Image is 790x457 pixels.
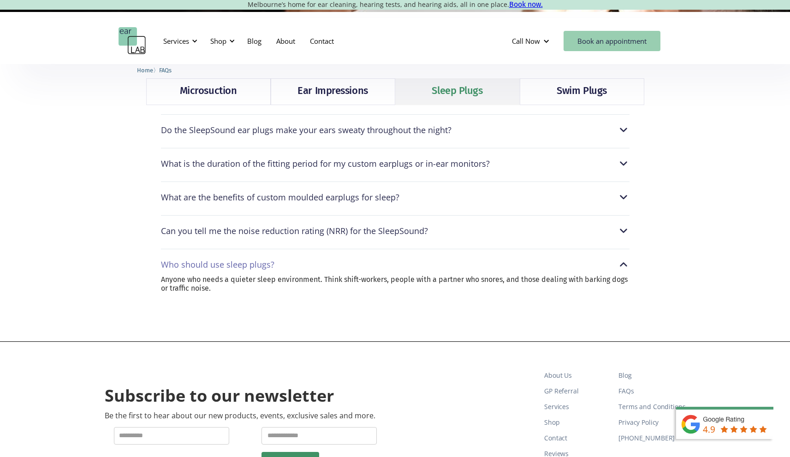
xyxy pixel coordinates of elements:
a: Terms and Conditions [618,399,685,415]
a: FAQs [159,65,172,74]
a: Blog [240,28,269,54]
p: Be the first to hear about our new products, events, exclusive sales and more. [105,411,375,420]
a: Shop [544,415,611,430]
span: FAQs [159,67,172,74]
div: Ear Impressions [297,83,368,98]
div: Call Now [512,36,540,46]
a: About Us [544,368,611,383]
a: home [119,27,146,55]
div: Services [158,27,200,55]
div: What are the benefits of custom moulded earplugs for sleep? [161,193,399,202]
a: Contact [303,28,341,54]
span: Home [137,67,153,74]
div: Can you tell me the noise reduction rating (NRR) for the SleepSound? [161,226,428,235]
div: Who should use sleep plugs? [161,258,630,270]
div: Sleep Plugs [432,83,482,98]
a: [PHONE_NUMBER] [618,430,685,446]
a: Home [137,65,153,74]
a: FAQs [618,383,685,399]
div: Shop [205,27,238,55]
a: Blog [618,368,685,383]
a: Book an appointment [564,31,660,51]
div: Do the SleepSound ear plugs make your ears sweaty throughout the night? [161,124,630,136]
div: Shop [210,36,226,46]
a: Services [544,399,611,415]
div: Services [163,36,189,46]
div: What are the benefits of custom moulded earplugs for sleep? [161,191,630,203]
a: Privacy Policy [618,415,685,430]
nav: Who should use sleep plugs? [161,275,630,302]
div: Call Now [505,27,559,55]
div: Swim Plugs [557,83,607,98]
div: Do the SleepSound ear plugs make your ears sweaty throughout the night? [161,125,451,135]
li: 〉 [137,65,159,75]
div: Can you tell me the noise reduction rating (NRR) for the SleepSound? [161,225,630,237]
p: Anyone who needs a quieter sleep environment. Think shift-workers, people with a partner who snor... [161,275,630,293]
div: Microsuction [180,83,237,98]
div: Who should use sleep plugs? [161,260,274,269]
div: What is the duration of the fitting period for my custom earplugs or in-ear monitors? [161,159,490,168]
a: About [269,28,303,54]
h2: Subscribe to our newsletter [105,385,334,407]
a: GP Referral [544,383,611,399]
a: Contact [544,430,611,446]
div: What is the duration of the fitting period for my custom earplugs or in-ear monitors? [161,158,630,170]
